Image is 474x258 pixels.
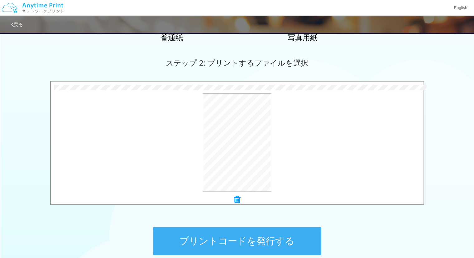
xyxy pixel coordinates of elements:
span: ステップ 2: プリントするファイルを選択 [166,59,308,67]
button: プリントコードを発行する [153,227,321,255]
h2: 写真用紙 [248,34,357,42]
h2: 普通紙 [117,34,226,42]
a: 戻る [11,22,23,27]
